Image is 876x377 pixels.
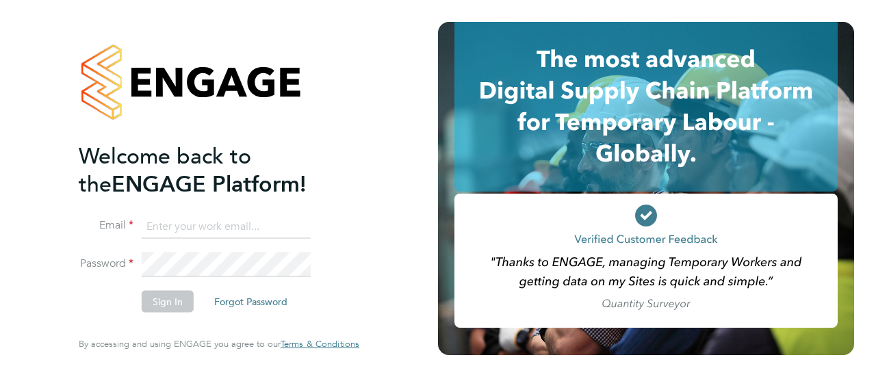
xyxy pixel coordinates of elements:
label: Email [79,218,133,233]
label: Password [79,257,133,271]
button: Sign In [142,291,194,313]
button: Forgot Password [203,291,298,313]
span: Welcome back to the [79,142,251,197]
span: Terms & Conditions [281,338,359,350]
h2: ENGAGE Platform! [79,142,346,198]
span: By accessing and using ENGAGE you agree to our [79,338,359,350]
input: Enter your work email... [142,214,311,239]
a: Terms & Conditions [281,339,359,350]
